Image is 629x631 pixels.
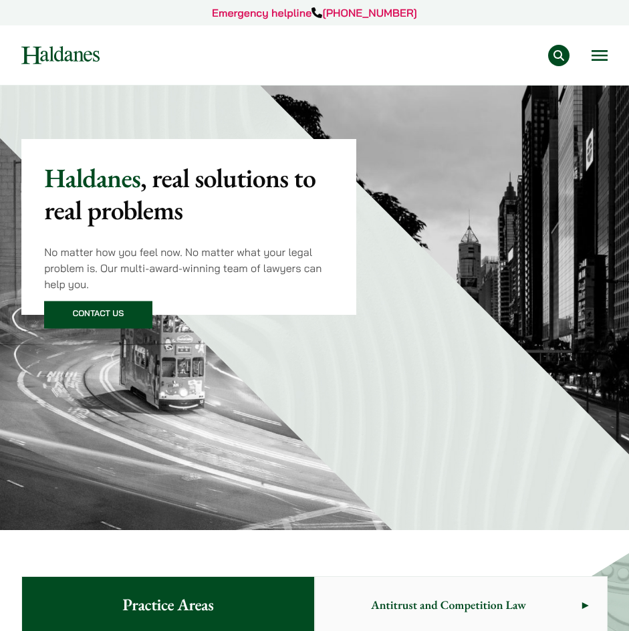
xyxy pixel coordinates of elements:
[44,301,152,329] a: Contact Us
[592,50,608,61] button: Open menu
[44,160,316,227] mark: , real solutions to real problems
[212,6,417,19] a: Emergency helpline[PHONE_NUMBER]
[548,45,570,66] button: Search
[44,162,334,226] p: Haldanes
[44,244,334,292] p: No matter how you feel now. No matter what your legal problem is. Our multi-award-winning team of...
[21,46,100,64] img: Logo of Haldanes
